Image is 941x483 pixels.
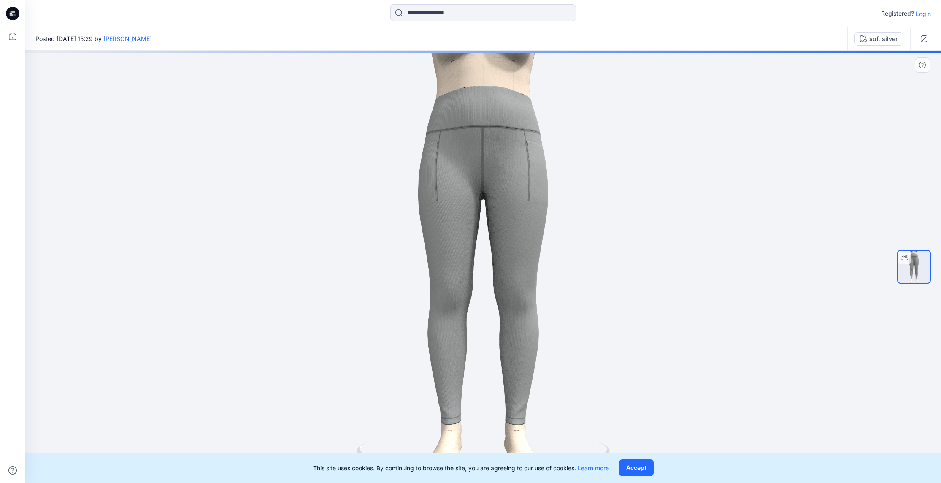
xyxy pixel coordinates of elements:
[313,464,609,472] p: This site uses cookies. By continuing to browse the site, you are agreeing to our use of cookies.
[854,32,903,46] button: soft silver
[35,34,152,43] span: Posted [DATE] 15:29 by
[869,34,898,43] div: soft silver
[619,459,654,476] button: Accept
[103,35,152,42] a: [PERSON_NAME]
[881,8,914,19] p: Registered?
[916,9,931,18] p: Login
[898,251,930,283] img: turntable-11-10-2025-19:30:04
[578,464,609,472] a: Learn more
